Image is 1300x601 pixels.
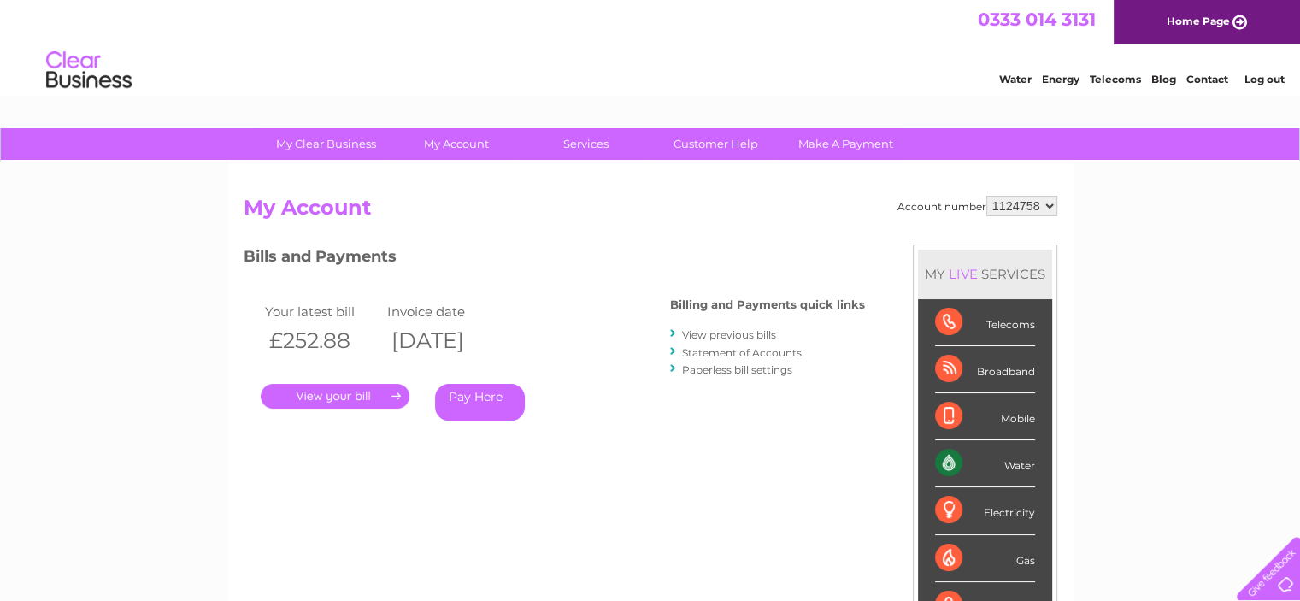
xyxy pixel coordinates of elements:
[1186,73,1228,85] a: Contact
[1090,73,1141,85] a: Telecoms
[1042,73,1079,85] a: Energy
[261,300,384,323] td: Your latest bill
[515,128,656,160] a: Services
[935,393,1035,440] div: Mobile
[383,300,506,323] td: Invoice date
[435,384,525,421] a: Pay Here
[645,128,786,160] a: Customer Help
[999,73,1032,85] a: Water
[978,9,1096,30] a: 0333 014 3131
[935,346,1035,393] div: Broadband
[682,328,776,341] a: View previous bills
[244,245,865,274] h3: Bills and Payments
[682,363,792,376] a: Paperless bill settings
[385,128,526,160] a: My Account
[918,250,1052,298] div: MY SERVICES
[935,535,1035,582] div: Gas
[261,384,409,409] a: .
[261,323,384,358] th: £252.88
[897,196,1057,216] div: Account number
[45,44,132,97] img: logo.png
[945,266,981,282] div: LIVE
[775,128,916,160] a: Make A Payment
[247,9,1055,83] div: Clear Business is a trading name of Verastar Limited (registered in [GEOGRAPHIC_DATA] No. 3667643...
[682,346,802,359] a: Statement of Accounts
[1244,73,1284,85] a: Log out
[935,487,1035,534] div: Electricity
[256,128,397,160] a: My Clear Business
[670,298,865,311] h4: Billing and Payments quick links
[935,440,1035,487] div: Water
[1151,73,1176,85] a: Blog
[383,323,506,358] th: [DATE]
[244,196,1057,228] h2: My Account
[935,299,1035,346] div: Telecoms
